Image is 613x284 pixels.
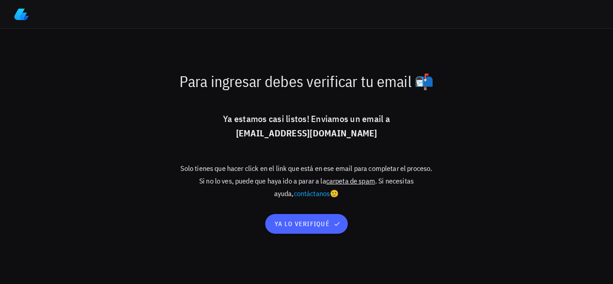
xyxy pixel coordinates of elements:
p: Para ingresar debes verificar tu email 📬 [177,72,436,90]
div: avatar [586,7,600,22]
span: carpeta de spam [326,176,375,185]
p: Solo tienes que hacer click en el link que está en ese email para completar el proceso. Si no lo ... [177,162,436,200]
img: LedgiFi [14,7,29,22]
span: ya lo verifiqué [274,220,339,228]
a: contáctanos [294,189,330,198]
b: [EMAIL_ADDRESS][DOMAIN_NAME] [236,127,377,139]
p: Ya estamos casi listos! Enviamos un email a [177,112,436,140]
button: ya lo verifiqué [265,214,347,234]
